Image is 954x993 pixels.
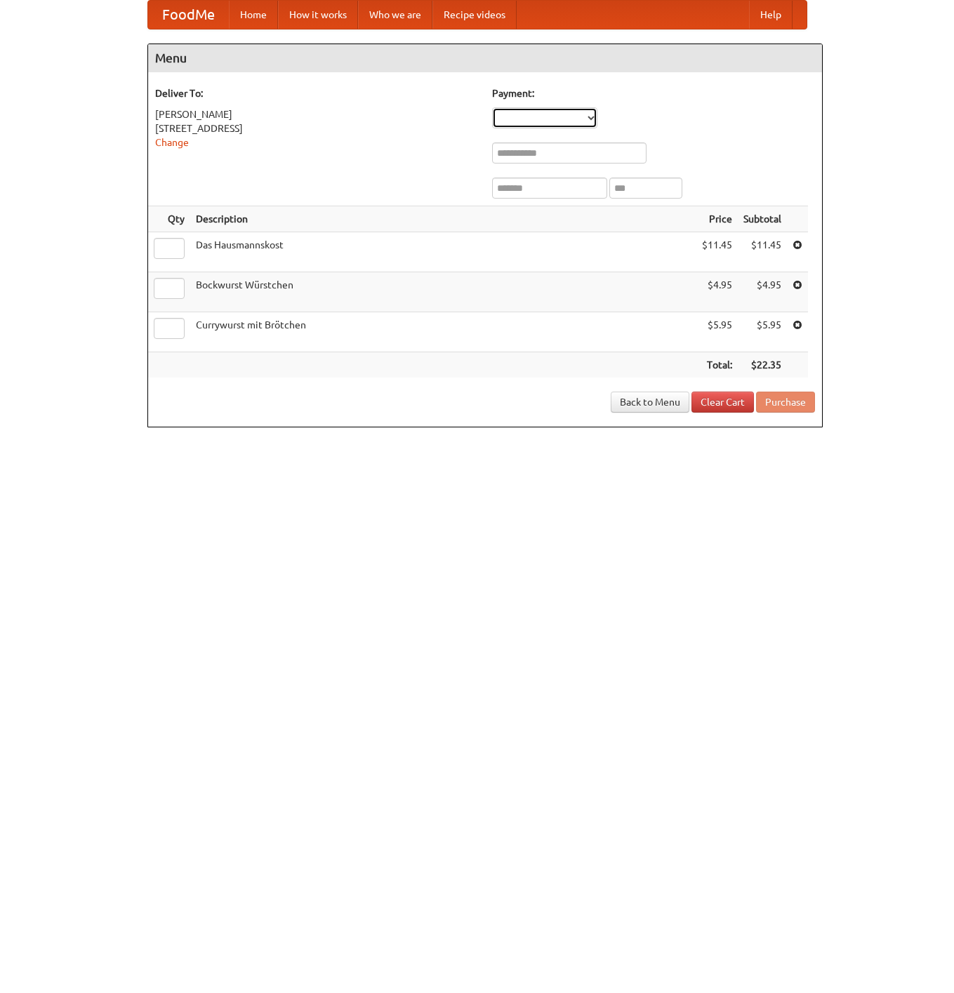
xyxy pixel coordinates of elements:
[738,272,787,312] td: $4.95
[696,206,738,232] th: Price
[190,206,696,232] th: Description
[492,86,815,100] h5: Payment:
[148,44,822,72] h4: Menu
[148,206,190,232] th: Qty
[358,1,432,29] a: Who we are
[696,352,738,378] th: Total:
[611,392,689,413] a: Back to Menu
[278,1,358,29] a: How it works
[190,312,696,352] td: Currywurst mit Brötchen
[190,232,696,272] td: Das Hausmannskost
[696,232,738,272] td: $11.45
[155,107,478,121] div: [PERSON_NAME]
[696,312,738,352] td: $5.95
[190,272,696,312] td: Bockwurst Würstchen
[749,1,793,29] a: Help
[696,272,738,312] td: $4.95
[229,1,278,29] a: Home
[432,1,517,29] a: Recipe videos
[738,312,787,352] td: $5.95
[148,1,229,29] a: FoodMe
[738,352,787,378] th: $22.35
[155,121,478,135] div: [STREET_ADDRESS]
[738,232,787,272] td: $11.45
[155,137,189,148] a: Change
[155,86,478,100] h5: Deliver To:
[691,392,754,413] a: Clear Cart
[738,206,787,232] th: Subtotal
[756,392,815,413] button: Purchase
